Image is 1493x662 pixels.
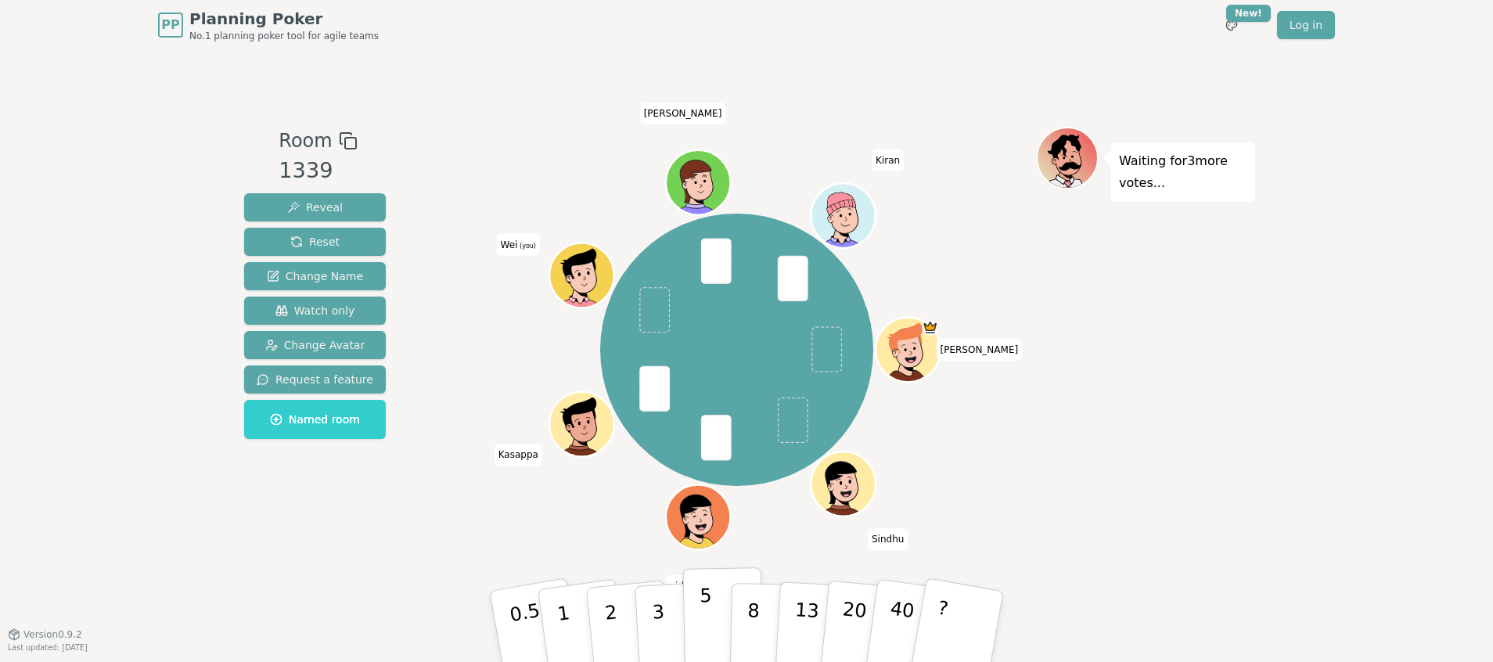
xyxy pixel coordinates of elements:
[497,234,540,256] span: Click to change your name
[244,193,386,221] button: Reveal
[244,262,386,290] button: Change Name
[552,245,613,306] button: Click to change your avatar
[495,444,542,466] span: Click to change your name
[265,337,365,353] span: Change Avatar
[244,297,386,325] button: Watch only
[257,372,373,387] span: Request a feature
[287,200,343,215] span: Reveal
[275,303,355,318] span: Watch only
[23,628,82,641] span: Version 0.9.2
[1226,5,1271,22] div: New!
[270,412,360,427] span: Named room
[8,628,82,641] button: Version0.9.2
[1277,11,1335,39] a: Log in
[290,234,340,250] span: Reset
[923,319,939,336] span: Sarah is the host
[872,149,904,171] span: Click to change your name
[279,127,332,155] span: Room
[640,103,726,124] span: Click to change your name
[161,16,179,34] span: PP
[267,268,363,284] span: Change Name
[244,228,386,256] button: Reset
[936,339,1022,361] span: Click to change your name
[244,365,386,394] button: Request a feature
[518,243,537,250] span: (you)
[8,643,88,652] span: Last updated: [DATE]
[244,400,386,439] button: Named room
[1218,11,1246,39] button: New!
[1119,150,1247,194] p: Waiting for 3 more votes...
[279,155,357,187] div: 1339
[158,8,379,42] a: PPPlanning PokerNo.1 planning poker tool for agile teams
[189,8,379,30] span: Planning Poker
[244,331,386,359] button: Change Avatar
[868,528,908,550] span: Click to change your name
[189,30,379,42] span: No.1 planning poker tool for agile teams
